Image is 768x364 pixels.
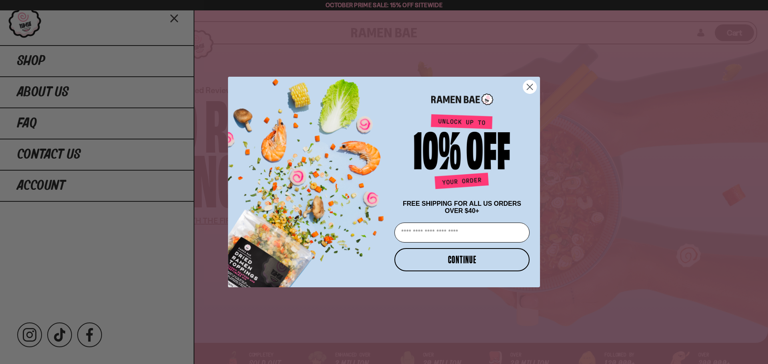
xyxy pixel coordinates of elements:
img: ce7035ce-2e49-461c-ae4b-8ade7372f32c.png [228,70,391,287]
button: CONTINUE [394,248,530,271]
img: Ramen Bae Logo [431,93,493,106]
img: Unlock up to 10% off [412,114,512,192]
button: Close dialog [523,80,537,94]
span: FREE SHIPPING FOR ALL US ORDERS OVER $40+ [403,200,521,214]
